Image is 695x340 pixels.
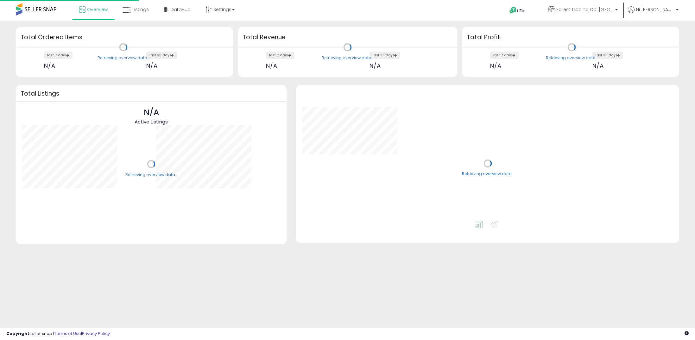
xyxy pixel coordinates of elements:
div: Retrieving overview data.. [462,171,514,177]
i: Get Help [509,6,517,14]
span: Listings [132,6,149,13]
span: Forest Trading Co. [GEOGRAPHIC_DATA] [556,6,613,13]
a: Help [504,2,538,21]
div: Retrieving overview data.. [322,55,373,61]
div: Retrieving overview data.. [125,172,177,178]
div: Retrieving overview data.. [98,55,149,61]
span: Overview [87,6,108,13]
span: Hi [PERSON_NAME] [636,6,674,13]
a: Hi [PERSON_NAME] [628,6,679,21]
div: Retrieving overview data.. [546,55,597,61]
span: DataHub [171,6,191,13]
span: Help [517,8,526,14]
